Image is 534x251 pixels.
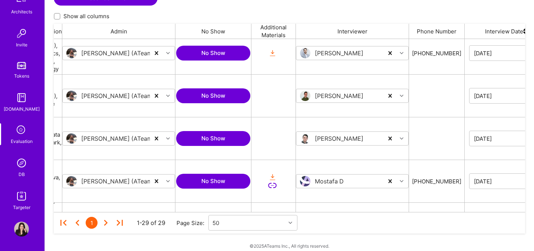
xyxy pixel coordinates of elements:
[300,176,310,186] img: User Avatar
[300,48,310,58] img: User Avatar
[14,222,29,237] img: User Avatar
[400,94,403,98] i: icon Chevron
[176,131,250,146] button: No Show
[13,203,30,211] div: Targeter
[300,133,310,144] img: User Avatar
[14,123,29,137] i: icon SelectionTeam
[400,51,403,55] i: icon Chevron
[412,177,461,185] div: [PHONE_NUMBER]
[66,133,77,144] img: User Avatar
[176,174,250,189] button: No Show
[296,24,409,39] div: Interviewer
[409,24,465,39] div: Phone Number
[12,222,31,237] a: User Avatar
[4,105,40,113] div: [DOMAIN_NAME]
[289,221,292,225] i: icon Chevron
[166,51,170,55] i: icon Chevron
[14,156,29,170] img: Admin Search
[400,179,403,183] i: icon Chevron
[268,181,277,190] i: icon LinkSecondary
[166,137,170,140] i: icon Chevron
[66,48,77,58] img: User Avatar
[176,88,250,103] button: No Show
[523,24,528,39] img: sort
[175,24,251,39] div: No Show
[400,137,403,140] i: icon Chevron
[412,49,461,57] div: [PHONE_NUMBER]
[66,91,77,101] img: User Avatar
[66,176,77,186] img: User Avatar
[14,90,29,105] img: guide book
[63,12,109,20] span: Show all columns
[268,173,277,182] i: icon OrangeDownload
[177,219,208,227] div: Page Size:
[11,137,33,145] div: Evaluation
[16,41,27,49] div: Invite
[300,91,310,101] img: User Avatar
[166,94,170,98] i: icon Chevron
[212,219,219,227] div: 50
[14,72,29,80] div: Tokens
[19,170,25,178] div: DB
[268,49,277,58] i: icon OrangeDownload
[251,24,296,39] div: Additional Materials
[86,217,98,229] div: 1
[14,189,29,203] img: Skill Targeter
[137,219,165,227] div: 1-29 of 29
[14,26,29,41] img: Invite
[11,8,32,16] div: Architects
[17,62,26,69] img: tokens
[62,24,175,39] div: Admin
[176,46,250,61] button: No Show
[166,179,170,183] i: icon Chevron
